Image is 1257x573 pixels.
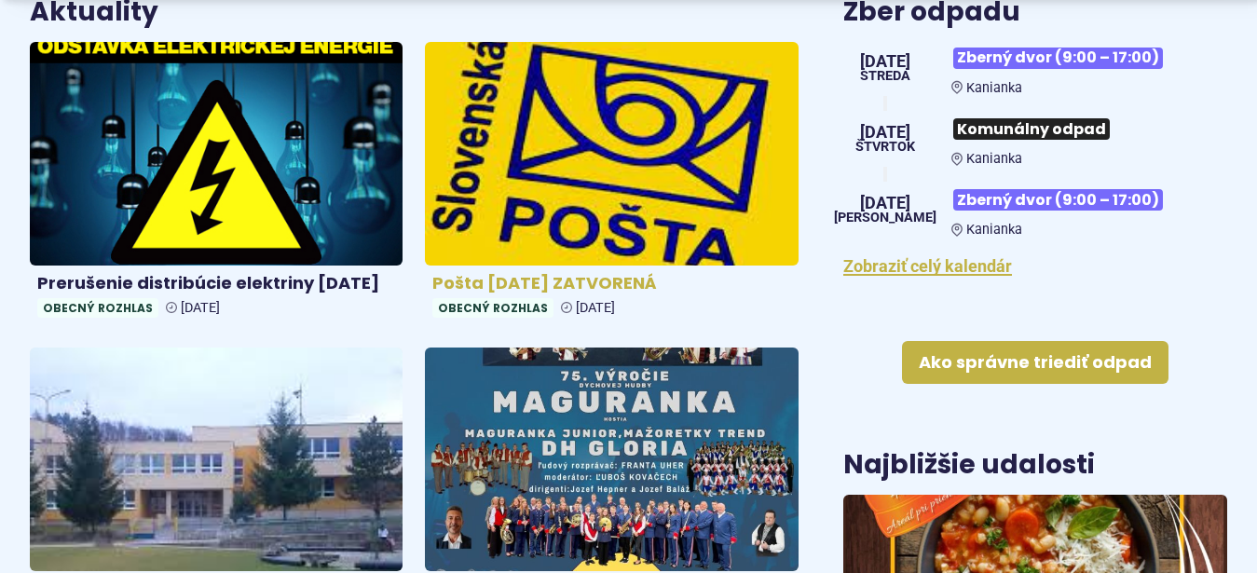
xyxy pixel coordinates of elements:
span: štvrtok [855,141,915,154]
span: Kanianka [966,80,1022,96]
span: Kanianka [966,222,1022,238]
a: Pošta [DATE] ZATVORENÁ Obecný rozhlas [DATE] [425,42,798,325]
span: Zberný dvor (9:00 – 17:00) [953,189,1163,211]
a: Komunálny odpad Kanianka [DATE] štvrtok [843,111,1227,167]
span: Obecný rozhlas [37,298,158,318]
a: Prerušenie distribúcie elektriny [DATE] Obecný rozhlas [DATE] [30,42,403,325]
span: streda [860,70,910,83]
h4: Prerušenie distribúcie elektriny [DATE] [37,273,395,294]
a: Zberný dvor (9:00 – 17:00) Kanianka [DATE] streda [843,40,1227,96]
h3: Najbližšie udalosti [843,451,1095,480]
span: Kanianka [966,151,1022,167]
h4: Pošta [DATE] ZATVORENÁ [432,273,790,294]
span: [DATE] [576,300,615,316]
span: [DATE] [860,53,910,70]
span: [DATE] [834,195,936,211]
a: Zberný dvor (9:00 – 17:00) Kanianka [DATE] [PERSON_NAME] [843,182,1227,238]
a: Ako správne triediť odpad [902,341,1168,384]
a: Zobraziť celý kalendár [843,256,1012,276]
span: [DATE] [181,300,220,316]
span: [DATE] [855,124,915,141]
span: Komunálny odpad [953,118,1110,140]
span: Zberný dvor (9:00 – 17:00) [953,48,1163,69]
span: Obecný rozhlas [432,298,553,318]
span: [PERSON_NAME] [834,211,936,225]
